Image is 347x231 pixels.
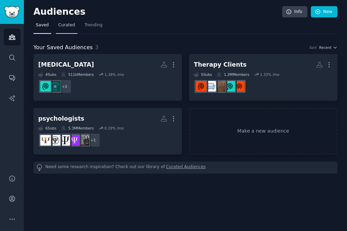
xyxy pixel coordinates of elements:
[319,45,331,50] span: Recent
[57,79,72,94] div: + 2
[282,6,307,18] a: Info
[58,22,75,28] span: Curated
[69,135,79,146] img: askpsychology
[196,81,206,92] img: mentalhealth
[86,133,100,147] div: + 1
[38,60,94,69] div: [MEDICAL_DATA]
[104,72,124,77] div: 1.38 % /mo
[78,135,89,146] img: therapists
[33,6,282,17] h2: Audiences
[38,126,56,131] div: 6 Sub s
[33,43,93,52] span: Your Saved Audiences
[319,45,337,50] button: Recent
[217,72,249,77] div: 1.2M Members
[36,22,49,28] span: Saved
[95,44,99,51] span: 3
[85,22,102,28] span: Trending
[104,126,124,131] div: 0.19 % /mo
[225,81,235,92] img: CPTSD
[59,135,70,146] img: askpsychologists
[33,108,182,155] a: psychologists6Subs5.3MMembers0.19% /mo+1therapistsaskpsychologyaskpsychologistspsychologyPsycholo...
[260,72,279,77] div: 1.33 % /mo
[50,135,60,146] img: psychology
[50,81,60,92] img: diagnosedPTSD
[234,81,245,92] img: DrJoeDispenza
[4,6,20,18] img: GummySearch logo
[38,72,56,77] div: 4 Sub s
[33,162,337,174] div: Need some research inspiration? Check out our library of
[61,126,93,131] div: 5.3M Members
[40,81,51,92] img: CPTSD
[311,6,337,18] a: New
[33,54,182,101] a: [MEDICAL_DATA]4Subs511kMembers1.38% /mo+2diagnosedPTSDCPTSD
[194,60,247,69] div: Therapy Clients
[61,72,94,77] div: 511k Members
[40,135,51,146] img: Psychologists
[56,20,77,34] a: Curated
[189,54,337,101] a: Therapy Clients5Subs1.2MMembers1.33% /moDrJoeDispenzaCPTSDaskatherapistTalkTherapymentalhealth
[189,108,337,155] a: Make a new audience
[166,164,206,171] a: Curated Audiences
[309,45,317,50] div: Sort
[33,20,51,34] a: Saved
[194,72,212,77] div: 5 Sub s
[82,20,105,34] a: Trending
[215,81,226,92] img: askatherapist
[205,81,216,92] img: TalkTherapy
[38,114,84,123] div: psychologists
